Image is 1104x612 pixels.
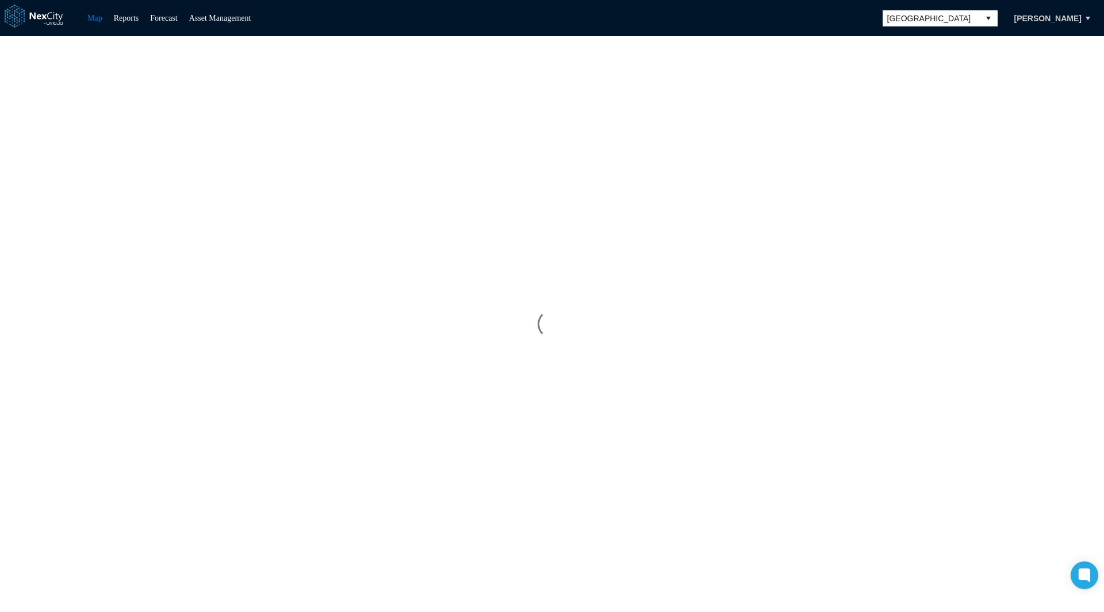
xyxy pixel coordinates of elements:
[1014,13,1082,24] span: [PERSON_NAME]
[87,14,102,22] a: Map
[1002,9,1094,28] button: [PERSON_NAME]
[887,13,975,24] span: [GEOGRAPHIC_DATA]
[979,10,998,26] button: select
[150,14,177,22] a: Forecast
[114,14,139,22] a: Reports
[189,14,251,22] a: Asset Management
